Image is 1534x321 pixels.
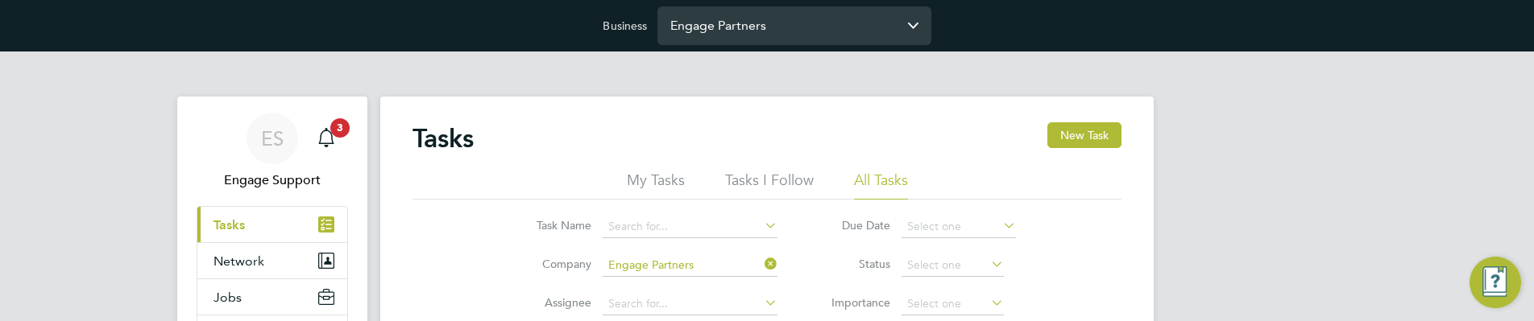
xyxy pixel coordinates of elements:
[603,19,647,33] label: Business
[413,122,474,154] h2: Tasks
[902,254,1004,277] input: Select one
[725,171,814,200] li: Tasks I Follow
[1047,122,1121,148] button: New Task
[902,293,1004,315] input: Select one
[627,171,685,200] li: My Tasks
[1470,257,1521,308] button: Engage Resource Center
[214,290,242,305] span: Jobs
[519,218,591,233] label: Task Name
[818,295,890,310] label: Importance
[818,257,890,271] label: Status
[197,279,347,315] button: Jobs
[197,113,348,190] a: ESEngage Support
[214,253,264,269] span: Network
[854,171,908,200] li: All Tasks
[603,216,777,238] input: Search for...
[902,216,1016,238] input: Select one
[197,171,348,190] span: Engage Support
[330,118,350,138] span: 3
[603,293,777,315] input: Search for...
[818,218,890,233] label: Due Date
[310,113,342,164] a: 3
[603,254,777,277] input: Search for...
[519,295,591,310] label: Assignee
[214,217,245,233] span: Tasks
[197,207,347,242] a: Tasks
[261,128,284,149] span: ES
[197,243,347,278] button: Network
[519,257,591,271] label: Company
